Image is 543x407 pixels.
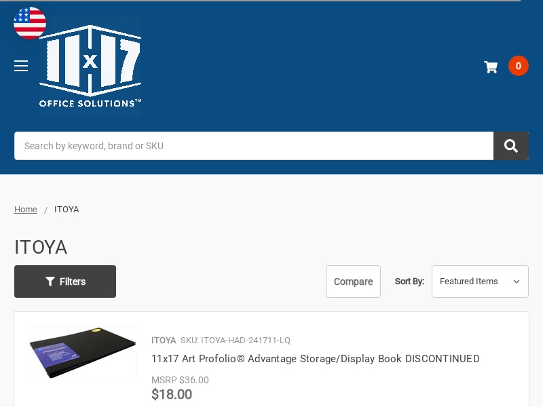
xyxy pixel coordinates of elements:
a: 11x17 Art Profolio® Advantage Storage/Display Book DISCONTINUED [151,353,480,365]
span: Filters [60,271,86,292]
a: Toggle menu [2,47,39,84]
span: Toggle menu [14,65,28,66]
span: $18.00 [151,386,192,402]
a: Filters [14,265,116,298]
a: Compare [326,265,381,298]
h1: ITOYA [14,230,67,265]
span: $36.00 [179,374,209,385]
p: ITOYA [151,334,176,347]
p: SKU: ITOYA-HAD-241711-LQ [181,334,291,347]
a: Home [14,204,37,214]
input: Search by keyword, brand or SKU [14,132,529,160]
div: MSRP [151,373,177,387]
img: 11x17 Art Profolio® Advantage Storage/Display Book DISCONTINUED [29,326,137,379]
span: 0 [508,56,529,76]
img: duty and tax information for United States [14,7,46,39]
a: 0 [481,48,529,83]
img: 11x17.com [39,15,141,117]
span: ITOYA [54,204,79,214]
label: Sort By: [395,271,424,292]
